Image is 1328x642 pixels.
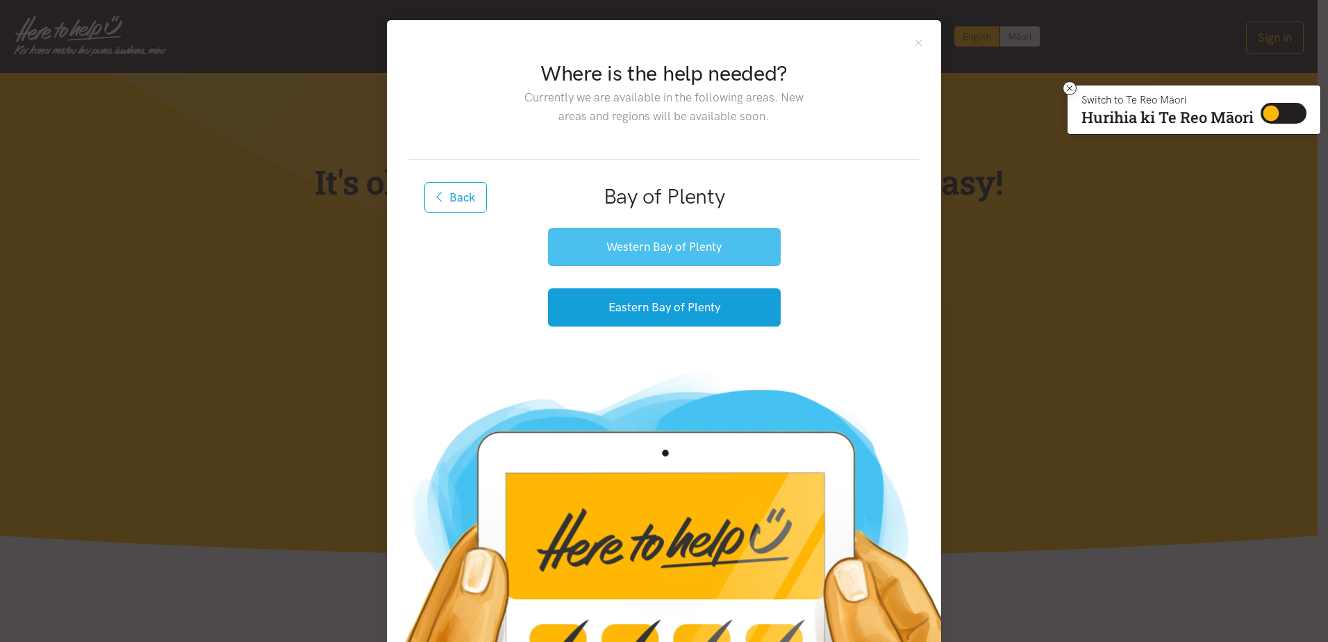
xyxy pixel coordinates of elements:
p: Switch to Te Reo Māori [1081,96,1254,104]
h2: Bay of Plenty [431,182,897,211]
h2: Where is the help needed? [513,59,814,88]
p: Hurihia ki Te Reo Māori [1081,111,1254,124]
p: Currently we are available in the following areas. New areas and regions will be available soon. [513,88,814,126]
button: Close [913,37,924,49]
button: Back [424,182,487,213]
button: Eastern Bay of Plenty [548,288,781,327]
button: Western Bay of Plenty [548,228,781,266]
